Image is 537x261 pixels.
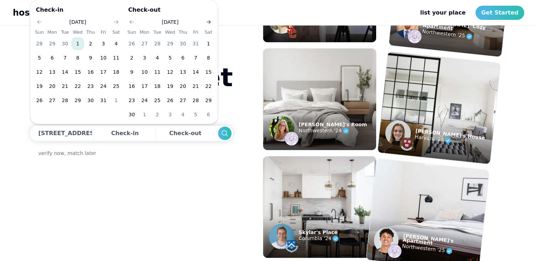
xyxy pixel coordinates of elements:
img: example listing [263,49,376,150]
th: Saturday [202,28,215,36]
th: Thursday [84,28,97,36]
div: Check-out [169,126,204,140]
button: 29 [202,94,215,107]
button: 28 [151,37,164,50]
button: 4 [177,108,189,121]
div: [DATE] [69,18,86,26]
a: Get Started [476,6,524,20]
button: 6 [46,51,59,64]
button: 3 [164,108,177,121]
th: Sunday [33,28,46,36]
button: 7 [189,51,202,64]
button: 30 [84,94,97,107]
button: 25 [151,94,164,107]
button: Go to previous month [127,17,137,27]
button: 5 [33,51,46,64]
img: example listing host [269,116,294,141]
button: 11 [151,66,164,78]
button: 28 [59,94,71,107]
button: 26 [164,94,177,107]
button: 17 [138,80,151,93]
button: 23 [125,94,138,107]
button: 18 [151,80,164,93]
button: 12 [164,66,177,78]
button: [STREET_ADDRESS][PERSON_NAME] [30,126,92,141]
th: Wednesday [71,28,84,36]
th: Tuesday [151,28,164,36]
a: hostU [13,6,49,19]
button: 15 [71,66,84,78]
button: 19 [164,80,177,93]
button: 29 [46,37,59,50]
button: 1 [138,108,151,121]
button: 1 [110,94,123,107]
button: 23 [84,80,97,93]
button: 14 [189,66,202,78]
img: example listing [263,156,376,258]
button: 28 [33,37,46,50]
p: Northwestern '24 [299,127,367,135]
a: verify now, match later [38,150,96,157]
button: 4 [151,51,164,64]
img: example listing host [284,24,299,38]
button: 29 [71,94,84,107]
th: Friday [189,28,202,36]
th: Saturday [110,28,123,36]
button: 7 [59,51,71,64]
p: Check-in [33,6,123,17]
button: 10 [138,66,151,78]
button: 22 [71,80,84,93]
button: 2 [125,51,138,64]
button: 11 [110,51,123,64]
p: Columbia '24 [299,234,340,243]
button: 16 [84,66,97,78]
button: 28 [189,94,202,107]
button: 30 [59,37,71,50]
img: example listing host [373,226,400,254]
button: 13 [177,66,189,78]
button: Go to previous month [34,17,44,27]
div: [DATE] [162,18,178,26]
button: 9 [84,51,97,64]
button: Go to next month [204,17,213,27]
button: 3 [138,51,151,64]
button: 26 [33,94,46,107]
p: Check-out [125,6,215,17]
button: 6 [177,51,189,64]
button: 4 [110,37,123,50]
button: 8 [71,51,84,64]
button: 27 [46,94,59,107]
button: 31 [189,37,202,50]
button: 5 [164,51,177,64]
button: 9 [125,66,138,78]
button: 22 [202,80,215,93]
button: 30 [125,108,138,121]
p: [PERSON_NAME]'s Apartment [403,233,482,250]
img: example listing [378,51,500,164]
th: Monday [138,28,151,36]
button: 15 [202,66,215,78]
img: example listing host [284,239,299,254]
button: 1 [71,37,84,50]
p: Harvard '25 [414,133,485,148]
button: 25 [110,80,123,93]
a: list your place [414,6,471,20]
button: 24 [138,94,151,107]
img: example listing host [284,132,299,146]
button: 20 [177,80,189,93]
p: Northwestern '25 [422,27,503,44]
th: Sunday [125,28,138,36]
th: Tuesday [59,28,71,36]
img: example listing host [384,119,412,147]
p: [PERSON_NAME]'s House [415,128,485,140]
button: Go to next month [111,17,121,27]
button: 3 [97,37,110,50]
button: 1 [202,37,215,50]
button: 16 [125,80,138,93]
button: 27 [138,37,151,50]
button: 29 [164,37,177,50]
button: 10 [97,51,110,64]
button: 27 [177,94,189,107]
button: 8 [202,51,215,64]
div: Check-in [111,126,139,140]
